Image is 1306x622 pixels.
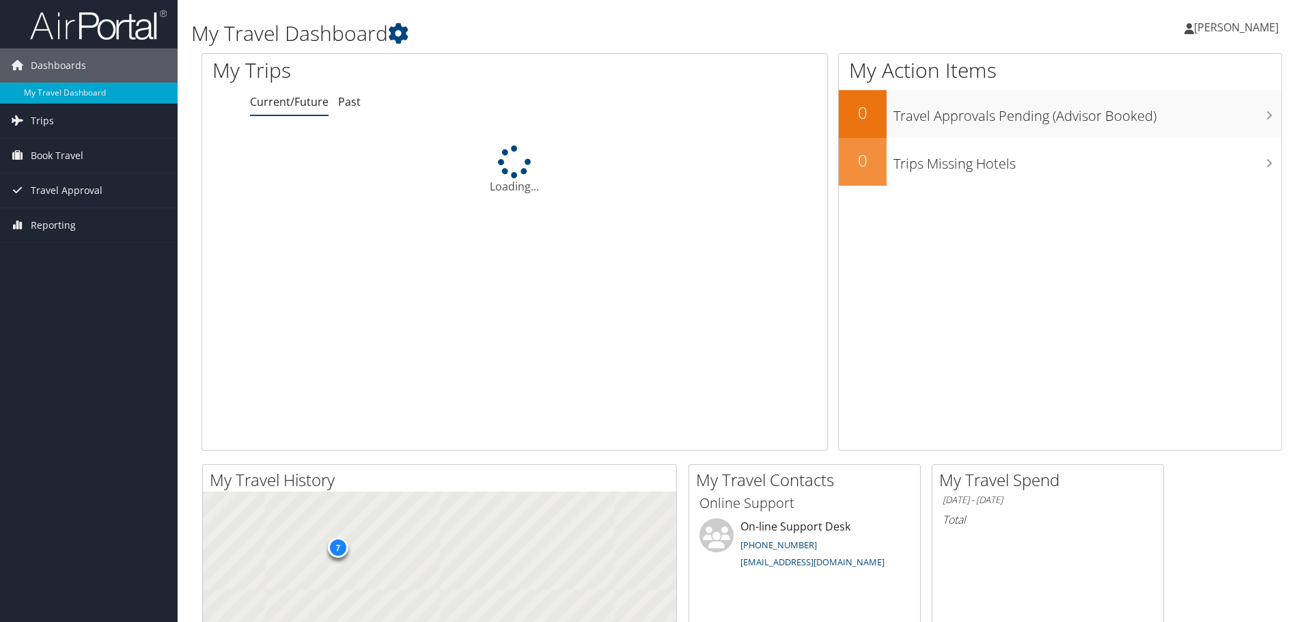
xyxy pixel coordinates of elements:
[740,556,885,568] a: [EMAIL_ADDRESS][DOMAIN_NAME]
[893,147,1281,173] h3: Trips Missing Hotels
[740,539,817,551] a: [PHONE_NUMBER]
[1194,20,1279,35] span: [PERSON_NAME]
[939,468,1163,492] h2: My Travel Spend
[30,9,167,41] img: airportal-logo.png
[31,208,76,242] span: Reporting
[943,494,1153,507] h6: [DATE] - [DATE]
[250,94,329,109] a: Current/Future
[943,512,1153,527] h6: Total
[210,468,676,492] h2: My Travel History
[839,138,1281,186] a: 0Trips Missing Hotels
[191,19,926,48] h1: My Travel Dashboard
[212,56,557,85] h1: My Trips
[31,139,83,173] span: Book Travel
[338,94,361,109] a: Past
[839,90,1281,138] a: 0Travel Approvals Pending (Advisor Booked)
[839,149,887,172] h2: 0
[1184,7,1292,48] a: [PERSON_NAME]
[31,48,86,83] span: Dashboards
[693,518,917,574] li: On-line Support Desk
[202,145,827,195] div: Loading...
[327,537,348,558] div: 7
[839,56,1281,85] h1: My Action Items
[699,494,910,513] h3: Online Support
[893,100,1281,126] h3: Travel Approvals Pending (Advisor Booked)
[31,104,54,138] span: Trips
[839,101,887,124] h2: 0
[696,468,920,492] h2: My Travel Contacts
[31,173,102,208] span: Travel Approval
